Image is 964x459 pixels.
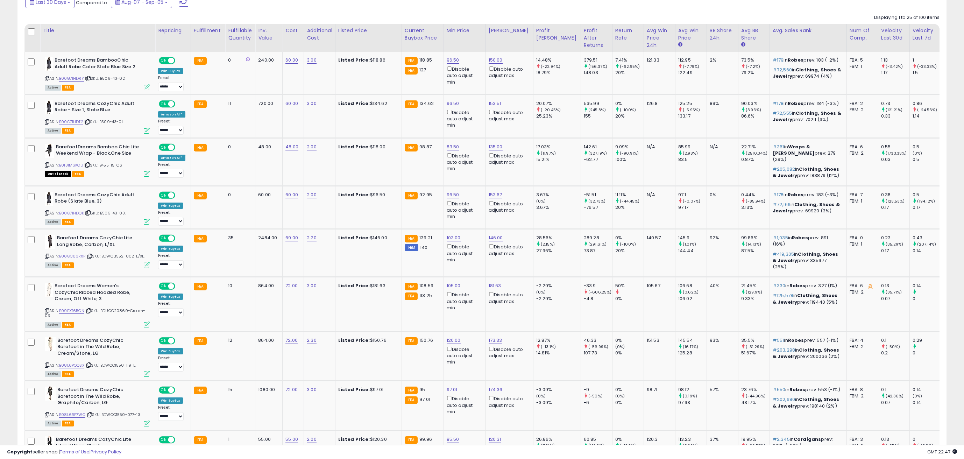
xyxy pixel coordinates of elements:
[588,107,606,113] small: (245.8%)
[158,27,188,34] div: Repricing
[55,192,140,206] b: Barefoot Dreams CozyChic Adult Robe (Slate Blue, 3)
[158,68,183,74] div: Win BuyBox
[45,85,61,91] span: All listings currently available for purchase on Amazon
[419,234,432,241] span: 139.21
[91,449,121,455] a: Privacy Policy
[913,57,941,63] div: 1
[489,65,528,79] div: Disable auto adjust max
[536,144,581,150] div: 17.03%
[584,27,609,49] div: Profit After Returns
[584,70,612,76] div: 148.03
[615,156,644,163] div: 100%
[881,144,909,150] div: 0.55
[886,198,905,204] small: (123.53%)
[741,144,770,150] div: 22.71%
[158,155,185,161] div: Amazon AI *
[447,337,461,344] a: 120.00
[541,107,561,113] small: (-20.45%)
[45,192,150,224] div: ASIN:
[57,235,142,249] b: Barefoot Dreams CozyChic Lite Long Robe, Carbon, L/XL
[746,107,761,113] small: (3.96%)
[447,57,459,64] a: 96.50
[59,210,84,216] a: B00G71HDQK
[338,100,370,107] b: Listed Price:
[678,100,707,107] div: 125.25
[678,144,707,150] div: 85.99
[228,100,250,107] div: 11
[45,128,61,134] span: All listings currently available for purchase on Amazon
[45,337,56,351] img: 41OFpdyWEzL._SL40_.jpg
[746,64,760,69] small: (-7.2%)
[85,76,125,81] span: | SKU: B509-43-02
[307,436,317,443] a: 2.00
[405,27,441,42] div: Current Buybox Price
[773,110,841,123] span: Clothing, Shoes & Jewelry
[62,219,74,225] span: FBA
[536,113,581,119] div: 25.23%
[536,156,581,163] div: 15.21%
[59,412,85,418] a: B08L6RF7WC
[773,110,792,116] span: #72,555
[678,27,704,42] div: Avg Win Price
[489,152,528,165] div: Disable auto adjust max
[741,156,770,163] div: 0.87%
[741,42,745,48] small: Avg BB Share.
[158,162,185,178] div: Preset:
[536,57,581,63] div: 14.48%
[447,386,458,393] a: 97.01
[45,57,53,71] img: 31-dZHeWCDL._SL40_.jpg
[584,113,612,119] div: 155
[489,200,528,213] div: Disable auto adjust max
[850,27,875,42] div: Num of Comp.
[620,64,640,69] small: (-62.95%)
[160,101,168,107] span: ON
[615,235,644,241] div: 0%
[850,107,873,113] div: FBM: 2
[338,27,399,34] div: Listed Price
[710,144,733,150] div: N/A
[850,198,873,204] div: FBM: 1
[773,234,788,241] span: #1,035
[489,143,503,150] a: 135.00
[683,198,700,204] small: (-0.07%)
[541,150,556,156] small: (11.97%)
[228,57,250,63] div: 0
[536,70,581,76] div: 18.79%
[447,152,480,172] div: Disable auto adjust min
[710,235,733,241] div: 92%
[620,107,636,113] small: (-100%)
[489,337,502,344] a: 173.33
[678,113,707,119] div: 133.17
[338,235,396,241] div: $146.00
[447,108,480,129] div: Disable auto adjust min
[160,144,168,150] span: ON
[917,64,937,69] small: (-33.33%)
[541,64,560,69] small: (-22.94%)
[285,143,298,150] a: 48.00
[741,113,770,119] div: 86.6%
[584,235,612,241] div: 289.28
[683,150,698,156] small: (2.98%)
[338,57,396,63] div: $118.86
[285,337,298,344] a: 72.00
[850,57,873,63] div: FBA: 5
[746,198,765,204] small: (-85.94%)
[913,150,922,156] small: (0%)
[228,192,250,198] div: 0
[917,107,937,113] small: (-24.56%)
[536,204,581,211] div: 3.67%
[228,235,250,241] div: 35
[307,143,317,150] a: 2.00
[620,150,639,156] small: (-90.91%)
[59,76,84,82] a: B00G71HDRY
[59,253,85,259] a: B08GC86RXP
[85,210,126,216] span: | SKU: B509-43-03.
[45,436,54,450] img: 31onUX5I4jL._SL40_.jpg
[419,57,432,63] span: 118.85
[338,191,370,198] b: Listed Price:
[647,100,670,107] div: 126.8
[62,85,74,91] span: FBA
[447,191,459,198] a: 96.50
[647,235,670,241] div: 140.57
[447,234,461,241] a: 103.00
